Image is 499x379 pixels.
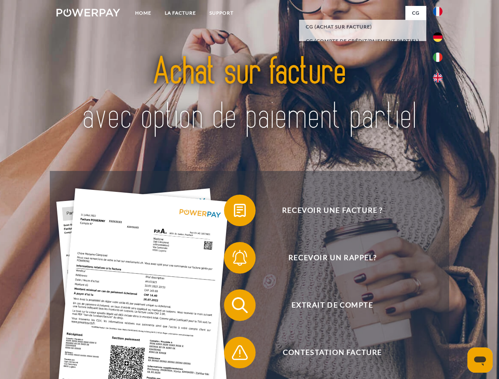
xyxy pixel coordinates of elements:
[158,6,203,20] a: LA FACTURE
[405,6,426,20] a: CG
[433,53,443,62] img: it
[433,32,443,42] img: de
[224,289,429,321] button: Extrait de compte
[235,289,429,321] span: Extrait de compte
[467,347,493,373] iframe: Bouton de lancement de la fenêtre de messagerie
[433,73,443,83] img: en
[235,195,429,226] span: Recevoir une facture ?
[299,20,426,34] a: CG (achat sur facture)
[75,38,424,151] img: title-powerpay_fr.svg
[224,242,429,274] button: Recevoir un rappel?
[128,6,158,20] a: Home
[433,7,443,16] img: fr
[235,337,429,368] span: Contestation Facture
[56,9,120,17] img: logo-powerpay-white.svg
[224,195,429,226] button: Recevoir une facture ?
[235,242,429,274] span: Recevoir un rappel?
[224,337,429,368] button: Contestation Facture
[203,6,240,20] a: Support
[299,34,426,48] a: CG (Compte de crédit/paiement partiel)
[230,248,250,268] img: qb_bell.svg
[230,201,250,220] img: qb_bill.svg
[230,295,250,315] img: qb_search.svg
[230,343,250,362] img: qb_warning.svg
